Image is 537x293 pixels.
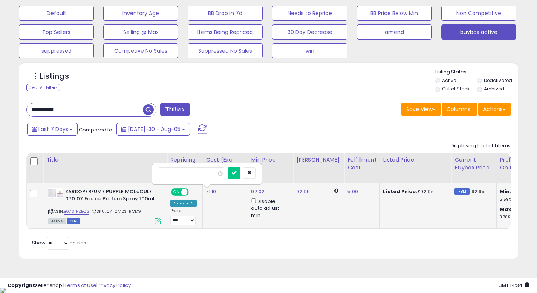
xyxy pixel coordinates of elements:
[116,123,190,136] button: [DATE]-30 - Aug-05
[451,142,511,150] div: Displaying 1 to 1 of 1 items
[442,77,456,84] label: Active
[296,156,341,164] div: [PERSON_NAME]
[500,188,511,195] b: Min:
[454,156,493,172] div: Current Buybox Price
[272,43,347,58] button: win
[128,125,181,133] span: [DATE]-30 - Aug-05
[251,188,265,195] a: 92.02
[447,105,470,113] span: Columns
[401,103,441,116] button: Save View
[383,156,448,164] div: Listed Price
[251,197,287,219] div: Disable auto adjust min
[272,6,347,21] button: Needs to Reprice
[442,85,470,92] label: Out of Stock
[441,24,516,40] button: buybox active
[160,103,190,116] button: Filters
[103,6,178,21] button: Inventory Age
[188,24,263,40] button: Items Being Repriced
[48,218,66,224] span: All listings currently available for purchase on Amazon
[357,6,432,21] button: BB Price Below Min
[103,43,178,58] button: Competive No Sales
[26,84,60,91] div: Clear All Filters
[383,188,445,195] div: £92.95
[484,85,504,92] label: Archived
[32,239,86,246] span: Show: entries
[170,200,197,207] div: Amazon AI
[454,188,469,195] small: FBM
[500,206,513,213] b: Max:
[170,208,197,225] div: Preset:
[206,156,245,172] div: Cost (Exc. VAT)
[64,208,89,215] a: B07STFZBQ2
[383,188,417,195] b: Listed Price:
[98,282,131,289] a: Privacy Policy
[172,189,181,195] span: ON
[442,103,477,116] button: Columns
[272,24,347,40] button: 30 Day Decrease
[79,126,113,133] span: Compared to:
[251,156,290,164] div: Min Price
[347,188,358,195] a: 5.00
[65,188,157,204] b: ZARKOPERFUME PURPLE MOLeCULE 070.07 Eau de Parfum Spray 100ml
[188,189,200,195] span: OFF
[188,6,263,21] button: BB Drop in 7d
[498,282,529,289] span: 2025-08-13 14:34 GMT
[441,6,516,21] button: Non Competitive
[19,43,94,58] button: suppressed
[170,156,199,164] div: Repricing
[40,71,69,82] h5: Listings
[478,103,511,116] button: Actions
[38,125,68,133] span: Last 7 Days
[8,282,131,289] div: seller snap | |
[471,188,485,195] span: 92.95
[484,77,512,84] label: Deactivated
[48,188,161,223] div: ASIN:
[19,6,94,21] button: Default
[435,69,518,76] p: Listing States:
[206,188,216,195] a: 71.10
[103,24,178,40] button: Selling @ Max
[67,218,80,224] span: FBM
[90,208,141,214] span: | SKU: C7-CM2S-ROD9
[46,156,164,164] div: Title
[357,24,432,40] button: amend
[8,282,35,289] strong: Copyright
[19,24,94,40] button: Top Sellers
[27,123,78,136] button: Last 7 Days
[64,282,96,289] a: Terms of Use
[296,188,310,195] a: 92.95
[48,188,63,198] img: 31ub93ilssL._SL40_.jpg
[188,43,263,58] button: Suppressed No Sales
[347,156,376,172] div: Fulfillment Cost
